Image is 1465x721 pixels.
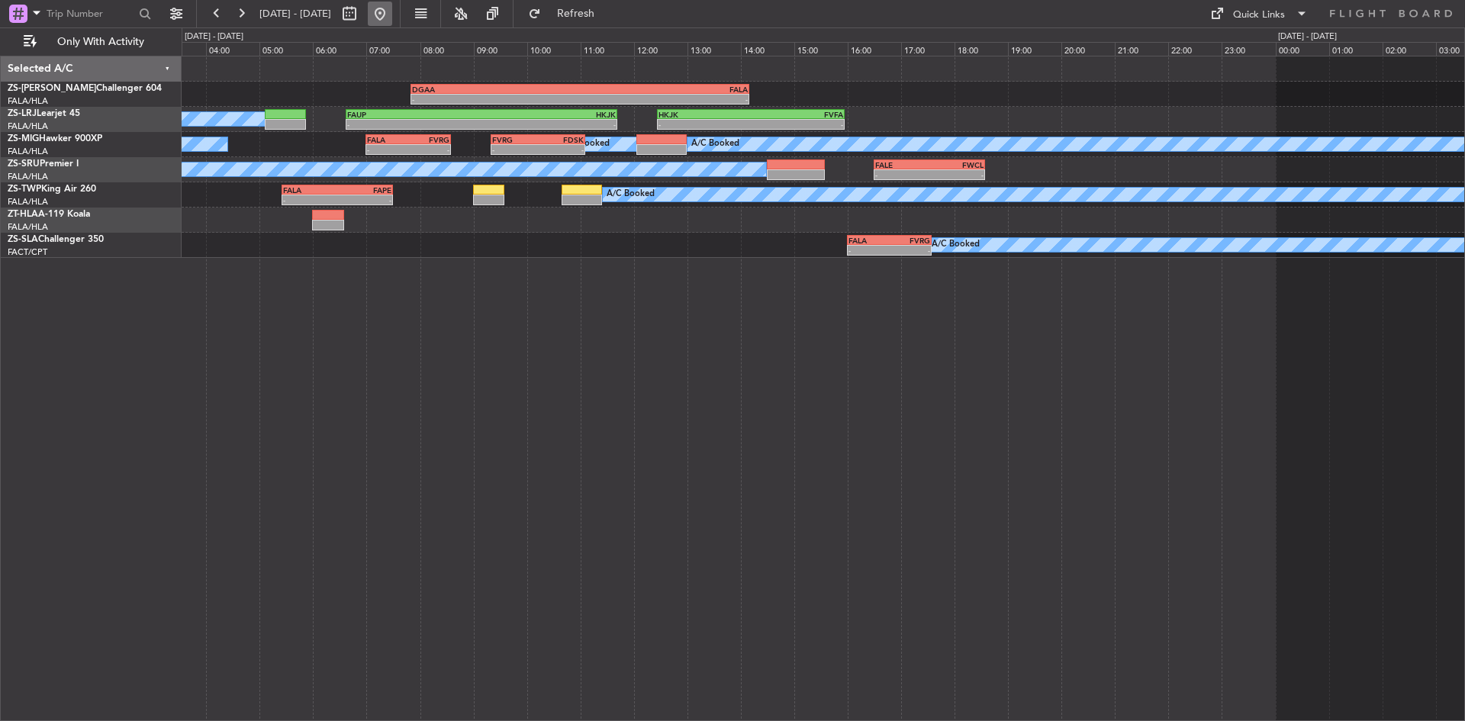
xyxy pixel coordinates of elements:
div: 12:00 [634,42,687,56]
span: ZS-SLA [8,235,38,244]
span: ZS-LRJ [8,109,37,118]
div: [DATE] - [DATE] [1278,31,1337,43]
span: ZS-[PERSON_NAME] [8,84,96,93]
div: 21:00 [1115,42,1168,56]
div: Quick Links [1233,8,1285,23]
div: - [658,120,751,129]
div: 01:00 [1329,42,1383,56]
div: - [481,120,616,129]
div: - [492,145,538,154]
div: FALA [283,185,337,195]
div: 23:00 [1222,42,1275,56]
div: 13:00 [687,42,741,56]
div: 19:00 [1008,42,1061,56]
div: - [412,95,580,104]
input: Trip Number [47,2,134,25]
div: 10:00 [527,42,581,56]
span: ZS-MIG [8,134,39,143]
a: FALA/HLA [8,196,48,208]
div: FALA [580,85,748,94]
a: ZS-MIGHawker 900XP [8,134,102,143]
div: 16:00 [848,42,901,56]
a: ZS-[PERSON_NAME]Challenger 604 [8,84,162,93]
div: - [580,95,748,104]
div: 22:00 [1168,42,1222,56]
a: ZS-LRJLearjet 45 [8,109,80,118]
a: ZS-SLAChallenger 350 [8,235,104,244]
div: A/C Booked [562,133,610,156]
div: - [929,170,984,179]
div: 15:00 [794,42,848,56]
a: ZS-TWPKing Air 260 [8,185,96,194]
div: - [848,246,890,255]
div: A/C Booked [932,233,980,256]
a: FALA/HLA [8,221,48,233]
div: 17:00 [901,42,955,56]
span: Only With Activity [40,37,161,47]
div: - [890,246,931,255]
div: [DATE] - [DATE] [185,31,243,43]
div: - [408,145,449,154]
button: Only With Activity [17,30,166,54]
button: Quick Links [1203,2,1315,26]
div: DGAA [412,85,580,94]
div: FWCL [929,160,984,169]
div: - [367,145,408,154]
div: - [875,170,929,179]
div: FVFA [751,110,843,119]
a: FALA/HLA [8,146,48,157]
div: FALA [367,135,408,144]
div: 18:00 [955,42,1008,56]
div: FALA [848,236,890,245]
a: FALA/HLA [8,171,48,182]
div: 07:00 [366,42,420,56]
div: FVRG [492,135,538,144]
div: - [751,120,843,129]
div: FAPE [337,185,391,195]
span: ZT-HLA [8,210,38,219]
span: ZS-SRU [8,159,40,169]
a: ZS-SRUPremier I [8,159,79,169]
div: FALE [875,160,929,169]
a: FALA/HLA [8,95,48,107]
div: 14:00 [741,42,794,56]
div: A/C Booked [691,133,739,156]
a: FACT/CPT [8,246,47,258]
span: [DATE] - [DATE] [259,7,331,21]
div: A/C Booked [607,183,655,206]
span: Refresh [544,8,608,19]
div: 09:00 [474,42,527,56]
div: - [538,145,584,154]
div: - [337,195,391,204]
div: FVRG [890,236,931,245]
div: 20:00 [1061,42,1115,56]
div: 00:00 [1276,42,1329,56]
div: - [347,120,481,129]
a: FALA/HLA [8,121,48,132]
div: - [283,195,337,204]
div: FVRG [408,135,449,144]
div: 04:00 [206,42,259,56]
div: 02:00 [1383,42,1436,56]
span: ZS-TWP [8,185,41,194]
button: Refresh [521,2,613,26]
div: 06:00 [313,42,366,56]
div: HKJK [481,110,616,119]
div: FDSK [538,135,584,144]
div: FAUP [347,110,481,119]
div: 11:00 [581,42,634,56]
div: HKJK [658,110,751,119]
a: ZT-HLAA-119 Koala [8,210,90,219]
div: 05:00 [259,42,313,56]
